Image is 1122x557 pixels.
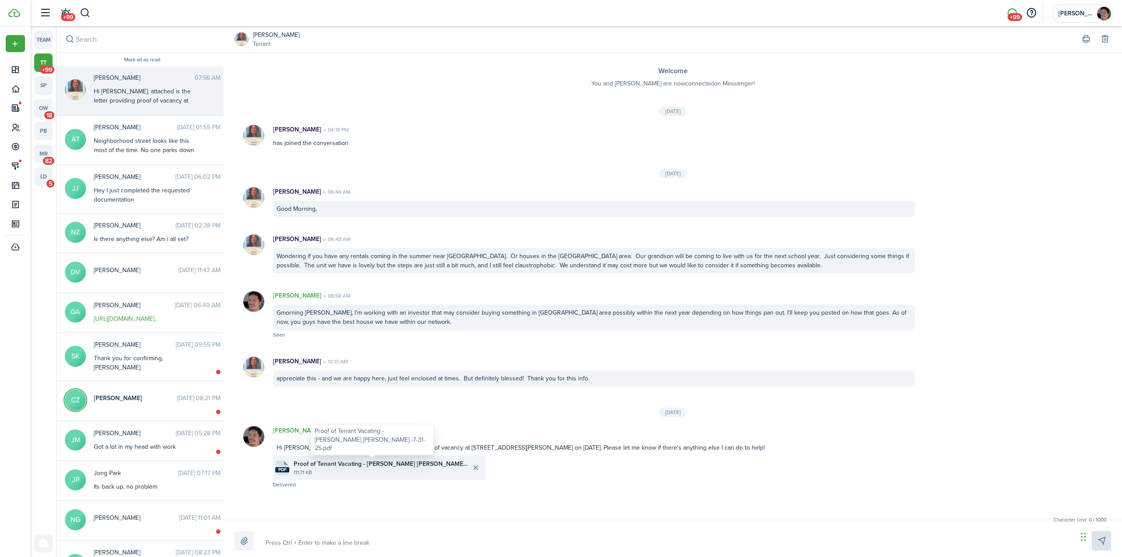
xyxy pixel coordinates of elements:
[273,234,321,244] p: [PERSON_NAME]
[315,427,430,453] div: Proof of Tenant Vacating - [PERSON_NAME] [PERSON_NAME] -7-31-25.pdf
[321,292,351,300] time: 08:58 AM
[294,468,469,476] file-size: 111.71 KB
[178,266,220,275] time: [DATE] 11:43 AM
[1058,11,1094,17] span: Andy
[243,357,264,378] img: Peggi Knight
[241,66,1104,77] h3: Welcome
[275,467,289,472] file-extension: pdf
[94,123,177,132] span: Abderrahmen Triki
[273,125,321,134] p: [PERSON_NAME]
[94,513,179,522] span: Natalia Gallagher
[243,125,264,146] img: Peggi Knight
[178,468,220,478] time: [DATE] 07:17 PM
[61,13,75,21] span: +99
[659,106,687,116] div: [DATE]
[175,172,220,181] time: [DATE] 06:02 PM
[57,26,227,52] input: search
[273,370,915,387] div: appreciate this - and we are happy here, just feel enclosed at times. But definitely blessed! Tha...
[94,340,176,349] span: Shad Khan
[65,222,86,243] avatar-text: NZ
[34,145,53,163] a: mr
[43,157,54,165] span: 82
[1080,33,1092,46] button: Print
[1097,7,1111,21] img: Andy
[469,460,483,475] button: Delete file
[273,426,321,435] p: [PERSON_NAME]
[273,187,321,196] p: [PERSON_NAME]
[94,234,203,244] div: Is there anything else? Am i all set?
[6,35,25,52] button: Open menu
[1081,524,1086,550] div: Drag
[34,53,53,72] a: tt
[65,509,86,530] avatar-text: NG
[65,262,86,283] avatar-text: DV
[1024,6,1039,21] button: Open resource center
[94,548,176,557] span: Stephen Slater
[1099,33,1111,46] button: Delete
[65,79,86,100] img: Peggi Knight
[34,31,53,49] a: team
[34,99,53,117] a: ow
[64,33,76,46] button: Search
[94,429,176,438] span: Jonathan Melendez Salgado
[94,266,178,275] span: Dwight Vidaud
[273,357,321,366] p: [PERSON_NAME]
[94,87,203,133] div: Hi [PERSON_NAME], attached is the letter providing proof of vacancy at [STREET_ADDRESS][PERSON_NA...
[40,66,54,74] span: +99
[179,513,220,522] time: [DATE] 11:01 AM
[176,429,220,438] time: [DATE] 05:28 PM
[8,9,20,17] img: TenantCloud
[94,442,203,451] div: Got a lot in my head with work
[37,5,53,21] button: Open sidebar
[94,221,176,230] span: Nyi Zaw
[1078,515,1122,557] iframe: Chat Widget
[176,340,220,349] time: [DATE] 09:55 PM
[94,73,195,82] span: Peggi Knight
[273,481,296,489] span: Delivered
[243,187,264,208] img: Peggi Knight
[321,358,348,365] time: 10:13 AM
[253,30,299,39] a: [PERSON_NAME]
[659,408,687,417] div: [DATE]
[321,126,349,134] time: 04:18 PM
[65,346,86,367] avatar-text: SK
[44,111,54,119] span: 18
[243,234,264,255] img: Peggi Knight
[273,331,285,339] span: Seen
[243,291,264,312] img: Andy Bui
[46,180,54,188] span: 5
[94,186,203,204] div: Hey I just completed the requested documentation
[34,76,53,95] a: sp
[176,548,220,557] time: [DATE] 08:23 PM
[234,32,249,46] img: Peggi Knight
[1051,516,1109,524] small: Character limit: 0 / 1000
[94,172,175,181] span: Johnny Jones
[175,301,220,310] time: [DATE] 06:40 AM
[65,302,86,323] avatar-text: GA
[65,469,86,490] avatar-text: JP
[195,73,220,82] time: 07:56 AM
[659,169,687,178] div: [DATE]
[253,39,299,49] a: Tenant
[177,394,220,403] time: [DATE] 08:21 PM
[94,468,178,478] span: Jong Park
[124,57,160,63] button: Mark all as read
[294,459,469,468] span: Proof of Tenant Vacating - [PERSON_NAME] [PERSON_NAME] -7-31-25.pdf
[94,394,177,403] span: Chao Zan
[65,178,86,199] avatar-text: JJ
[94,301,175,310] span: Gregory Adams
[94,482,203,491] div: Its back up, no problem
[65,129,86,150] avatar-text: AT
[273,440,915,456] div: Hi [PERSON_NAME], attached is the letter providing proof of vacancy at [STREET_ADDRESS][PERSON_NA...
[80,6,91,21] button: Search
[273,305,915,330] div: Gmorning [PERSON_NAME], I’m working with an investor that may consider buying something in [GEOGR...
[65,390,86,411] avatar-text: CZ
[273,248,915,273] div: Wondering if you have any rentals coming in the summer near [GEOGRAPHIC_DATA]. Or houses in the [...
[321,235,351,243] time: 06:48 AM
[94,354,203,372] div: Thank you for confirming, [PERSON_NAME].
[321,188,351,196] time: 06:44 AM
[241,79,1104,88] p: You and [PERSON_NAME] are now connected on Messenger!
